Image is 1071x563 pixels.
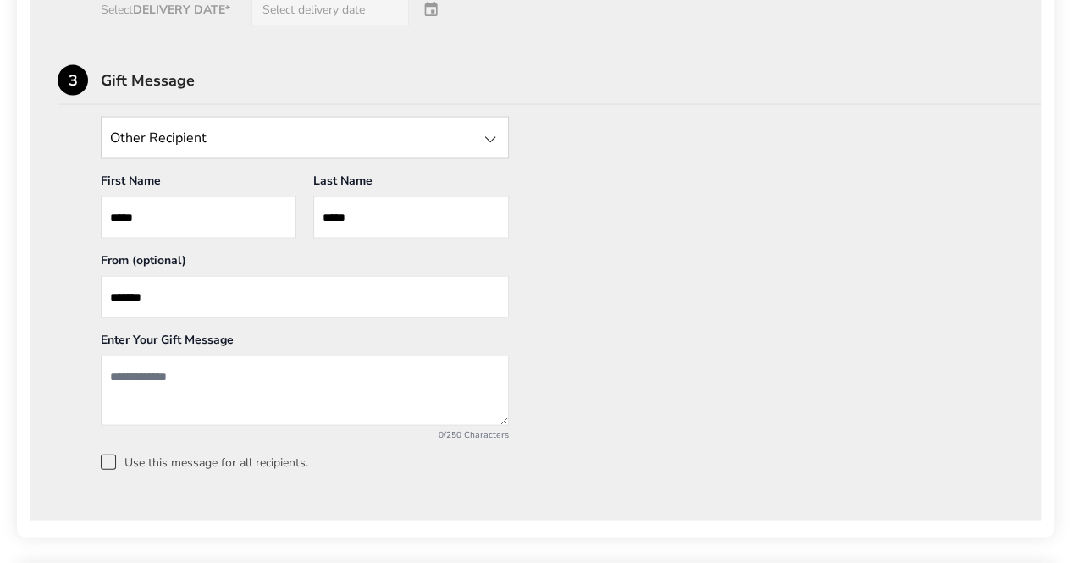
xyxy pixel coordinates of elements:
div: Enter Your Gift Message [101,331,509,355]
div: First Name [101,172,296,196]
div: Gift Message [101,72,1041,87]
div: From (optional) [101,251,509,275]
input: First Name [101,196,296,238]
textarea: Add a message [101,355,509,425]
div: 3 [58,64,88,95]
div: Last Name [313,172,509,196]
input: State [101,116,509,158]
div: 0/250 Characters [101,428,509,440]
input: Last Name [313,196,509,238]
label: Use this message for all recipients. [101,454,1013,469]
input: From [101,275,509,317]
